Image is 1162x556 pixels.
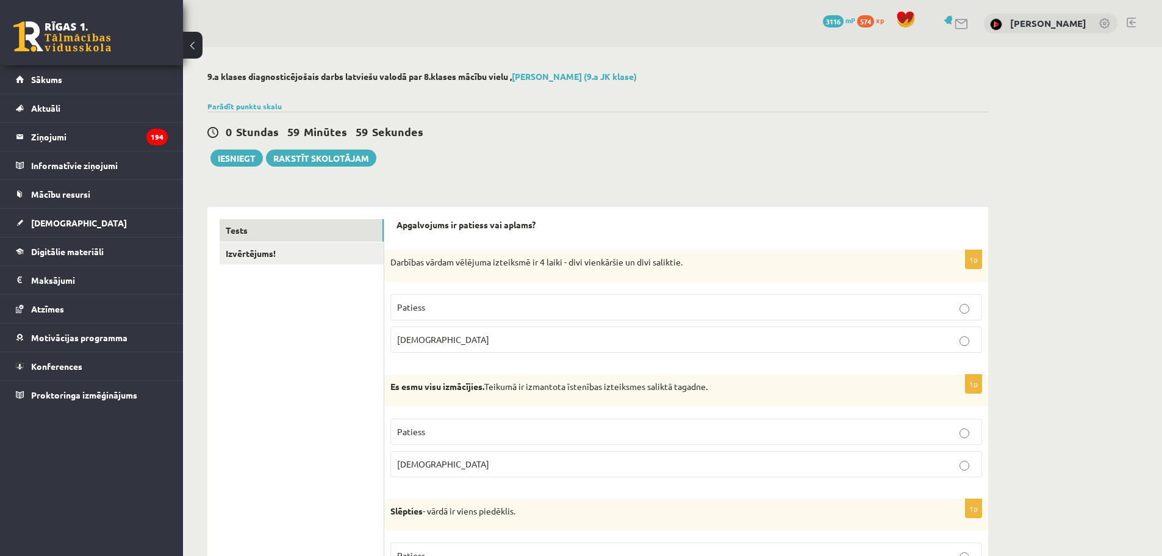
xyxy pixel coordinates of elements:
span: Aktuāli [31,103,60,114]
legend: Informatīvie ziņojumi [31,151,168,179]
button: Iesniegt [210,150,263,167]
span: mP [845,15,855,25]
a: Sākums [16,65,168,93]
span: Proktoringa izmēģinājums [31,389,137,400]
a: [DEMOGRAPHIC_DATA] [16,209,168,237]
a: 574 xp [857,15,890,25]
a: Maksājumi [16,266,168,294]
span: [DEMOGRAPHIC_DATA] [31,217,127,228]
span: Sākums [31,74,62,85]
span: 59 [356,125,368,139]
span: Atzīmes [31,303,64,314]
a: Informatīvie ziņojumi [16,151,168,179]
span: [DEMOGRAPHIC_DATA] [397,458,489,469]
img: Marija Gudrenika [990,18,1002,31]
span: Patiess [397,426,425,437]
span: Minūtes [304,125,347,139]
a: Tests [220,219,384,242]
a: [PERSON_NAME] [1010,17,1086,29]
i: 194 [146,129,168,145]
a: [PERSON_NAME] (9.a JK klase) [512,71,637,82]
span: Digitālie materiāli [31,246,104,257]
strong: Slēpties [390,505,423,516]
input: [DEMOGRAPHIC_DATA] [959,461,969,471]
span: Motivācijas programma [31,332,127,343]
p: 1p [965,499,982,518]
span: Stundas [236,125,279,139]
a: Digitālie materiāli [16,237,168,265]
a: Izvērtējums! [220,242,384,265]
p: - vārdā ir viens piedēklis. [390,505,921,518]
input: Patiess [959,304,969,314]
span: Mācību resursi [31,189,90,200]
a: Rakstīt skolotājam [266,150,376,167]
strong: Es esmu visu izmācījies. [390,381,484,392]
span: xp [876,15,884,25]
input: Patiess [959,428,969,438]
p: Teikumā ir izmantota īstenības izteiksmes saliktā tagadne. [390,381,921,393]
span: 3116 [823,15,844,27]
a: 3116 mP [823,15,855,25]
a: Rīgas 1. Tālmācības vidusskola [13,21,111,52]
h2: 9.a klases diagnosticējošais darbs latviešu valodā par 8.klases mācību vielu , [207,71,988,82]
span: 0 [226,125,232,139]
span: [DEMOGRAPHIC_DATA] [397,334,489,345]
input: [DEMOGRAPHIC_DATA] [959,336,969,346]
p: Darbības vārdam vēlējuma izteiksmē ir 4 laiki - divi vienkāršie un divi saliktie. [390,256,921,269]
a: Ziņojumi194 [16,123,168,151]
a: Mācību resursi [16,180,168,208]
span: 574 [857,15,874,27]
legend: Maksājumi [31,266,168,294]
span: Sekundes [372,125,423,139]
a: Proktoringa izmēģinājums [16,381,168,409]
a: Motivācijas programma [16,323,168,352]
span: Konferences [31,361,82,372]
p: 1p [965,374,982,394]
span: 59 [287,125,299,139]
strong: Apgalvojums ir patiess vai aplams? [396,219,536,230]
span: Patiess [397,301,425,312]
p: 1p [965,250,982,269]
a: Atzīmes [16,295,168,323]
a: Aktuāli [16,94,168,122]
a: Konferences [16,352,168,380]
legend: Ziņojumi [31,123,168,151]
a: Parādīt punktu skalu [207,101,282,111]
